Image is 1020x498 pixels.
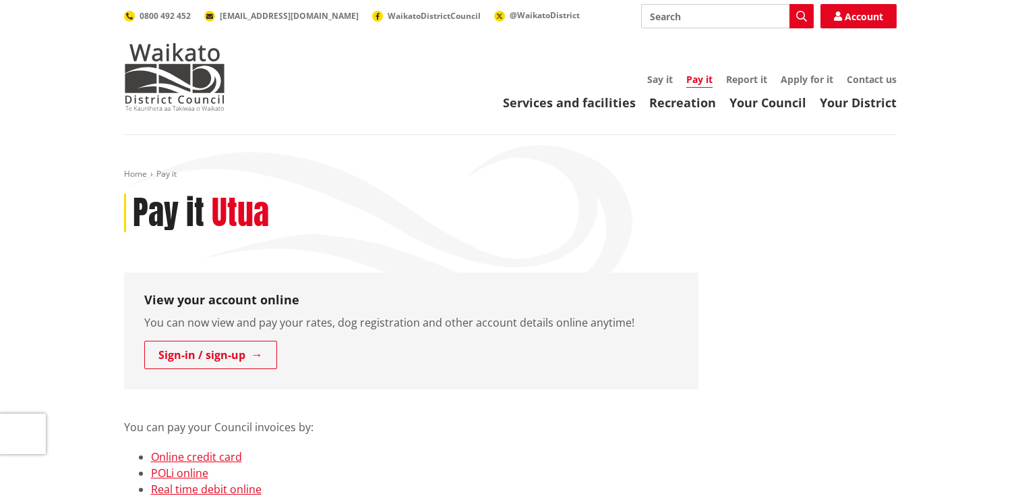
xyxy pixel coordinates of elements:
span: Pay it [156,168,177,179]
input: Search input [641,4,814,28]
a: Services and facilities [503,94,636,111]
a: Report it [726,73,767,86]
h1: Pay it [133,194,204,233]
a: Account [820,4,897,28]
nav: breadcrumb [124,169,897,180]
span: 0800 492 452 [140,10,191,22]
p: You can now view and pay your rates, dog registration and other account details online anytime! [144,314,678,331]
h3: View your account online [144,293,678,308]
h2: Utua [212,194,269,233]
a: Real time debit online [151,482,262,497]
a: POLi online [151,466,208,480]
a: Pay it [686,73,713,88]
a: Home [124,168,147,179]
a: [EMAIL_ADDRESS][DOMAIN_NAME] [204,10,359,22]
a: Recreation [649,94,716,111]
a: Sign-in / sign-up [144,341,277,369]
span: [EMAIL_ADDRESS][DOMAIN_NAME] [220,10,359,22]
a: Say it [647,73,673,86]
a: 0800 492 452 [124,10,191,22]
a: @WaikatoDistrict [494,9,580,21]
p: You can pay your Council invoices by: [124,403,698,435]
a: Your District [820,94,897,111]
a: Apply for it [781,73,833,86]
a: Contact us [847,73,897,86]
a: Online credit card [151,449,242,464]
span: WaikatoDistrictCouncil [388,10,481,22]
span: @WaikatoDistrict [510,9,580,21]
a: WaikatoDistrictCouncil [372,10,481,22]
a: Your Council [729,94,806,111]
img: Waikato District Council - Te Kaunihera aa Takiwaa o Waikato [124,43,225,111]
